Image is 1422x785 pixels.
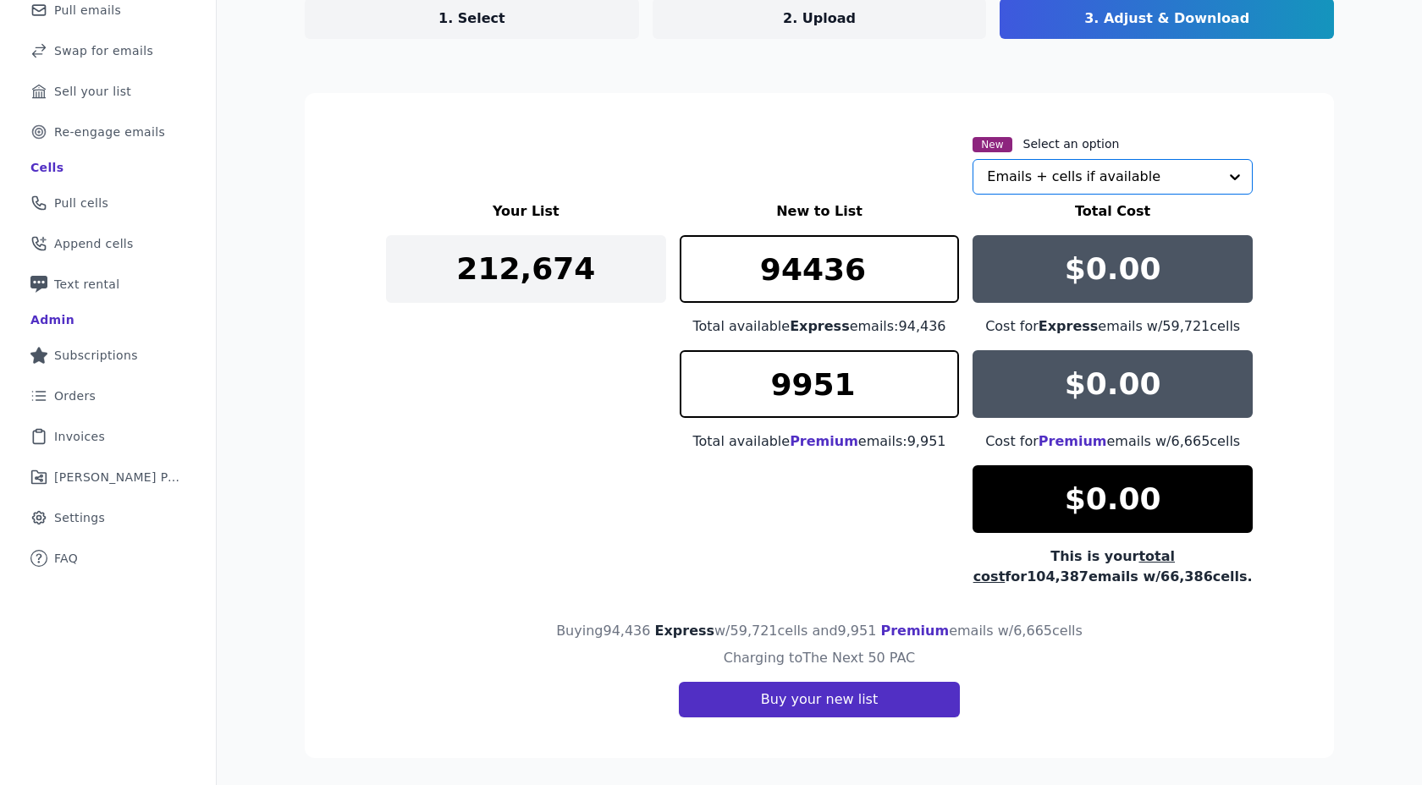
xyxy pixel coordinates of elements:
div: Total available emails: 94,436 [680,316,960,337]
p: 2. Upload [783,8,856,29]
p: 1. Select [438,8,505,29]
h3: Your List [386,201,666,222]
span: Invoices [54,428,105,445]
h3: New to List [680,201,960,222]
span: Premium [1039,433,1107,449]
div: Cells [30,159,63,176]
p: 212,674 [456,252,595,286]
a: Settings [14,499,202,536]
span: New [973,137,1011,152]
span: Express [790,318,850,334]
button: Buy your new list [679,682,960,717]
div: Total available emails: 9,951 [680,431,960,452]
span: Premium [880,623,949,639]
span: Swap for emails [54,42,153,59]
span: Pull cells [54,195,108,211]
p: $0.00 [1065,482,1161,516]
a: Append cells [14,225,202,262]
a: Re-engage emails [14,113,202,151]
span: Express [655,623,715,639]
span: Sell your list [54,83,131,100]
span: Append cells [54,235,134,252]
span: Re-engage emails [54,124,165,140]
span: Settings [54,509,105,526]
p: 3. Adjust & Download [1084,8,1249,29]
a: Sell your list [14,73,202,110]
a: Orders [14,377,202,414]
div: This is your for 104,387 emails w/ 66,386 cells. [973,546,1253,587]
span: Text rental [54,276,120,293]
a: Text rental [14,266,202,303]
span: Premium [790,433,858,449]
span: Pull emails [54,2,121,19]
p: $0.00 [1065,367,1161,401]
a: Pull cells [14,184,202,222]
h3: Total Cost [973,201,1253,222]
span: FAQ [54,550,78,567]
span: Orders [54,387,96,404]
div: Cost for emails w/ 6,665 cells [973,431,1253,452]
a: FAQ [14,540,202,577]
span: [PERSON_NAME] Performance [54,469,182,486]
label: Select an option [1023,135,1120,152]
div: Admin [30,311,74,328]
a: Invoices [14,418,202,455]
span: Express [1039,318,1099,334]
a: Swap for emails [14,32,202,69]
p: $0.00 [1065,252,1161,286]
span: Subscriptions [54,347,138,364]
a: [PERSON_NAME] Performance [14,458,202,496]
h4: Buying 94,436 w/ 59,721 cells and 9,951 emails w/ 6,665 cells [556,621,1083,641]
h4: Charging to The Next 50 PAC [724,648,916,668]
div: Cost for emails w/ 59,721 cells [973,316,1253,337]
a: Subscriptions [14,337,202,374]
